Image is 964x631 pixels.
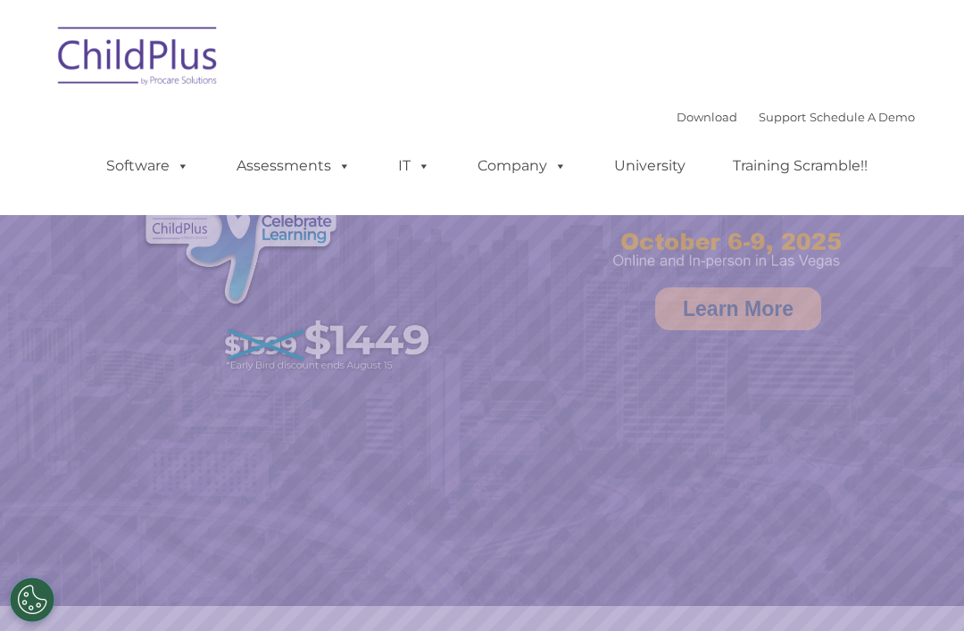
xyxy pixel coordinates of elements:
a: IT [380,148,448,184]
a: Schedule A Demo [810,110,915,124]
button: Cookies Settings [10,577,54,622]
a: Training Scramble!! [715,148,885,184]
a: University [596,148,703,184]
a: Learn More [655,287,821,330]
img: ChildPlus by Procare Solutions [49,14,228,104]
a: Download [677,110,737,124]
a: Support [759,110,806,124]
font: | [677,110,915,124]
a: Company [460,148,585,184]
a: Assessments [219,148,369,184]
a: Software [88,148,207,184]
